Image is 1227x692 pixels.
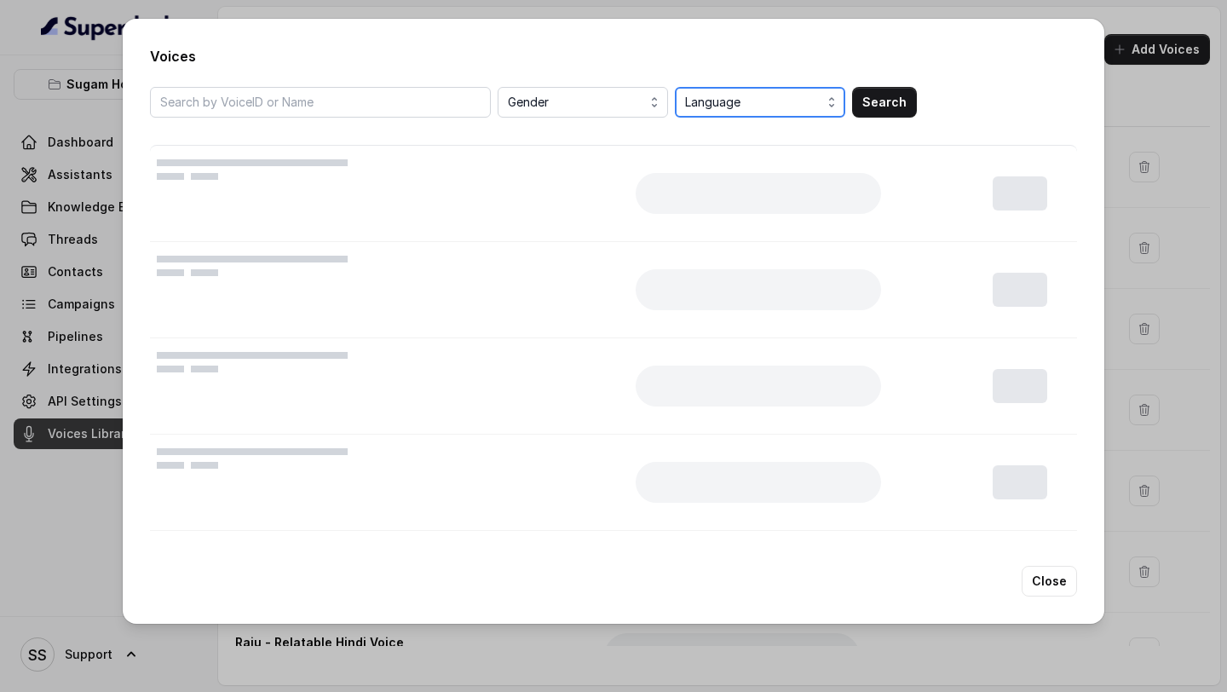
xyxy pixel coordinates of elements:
[508,92,661,112] span: Gender
[1022,566,1077,597] button: Close
[150,87,491,118] input: Search by VoiceID or Name
[685,92,838,112] span: Language
[498,87,668,118] button: Gender
[150,46,1077,66] h2: Voices
[852,87,917,118] button: Search
[675,87,845,118] button: Language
